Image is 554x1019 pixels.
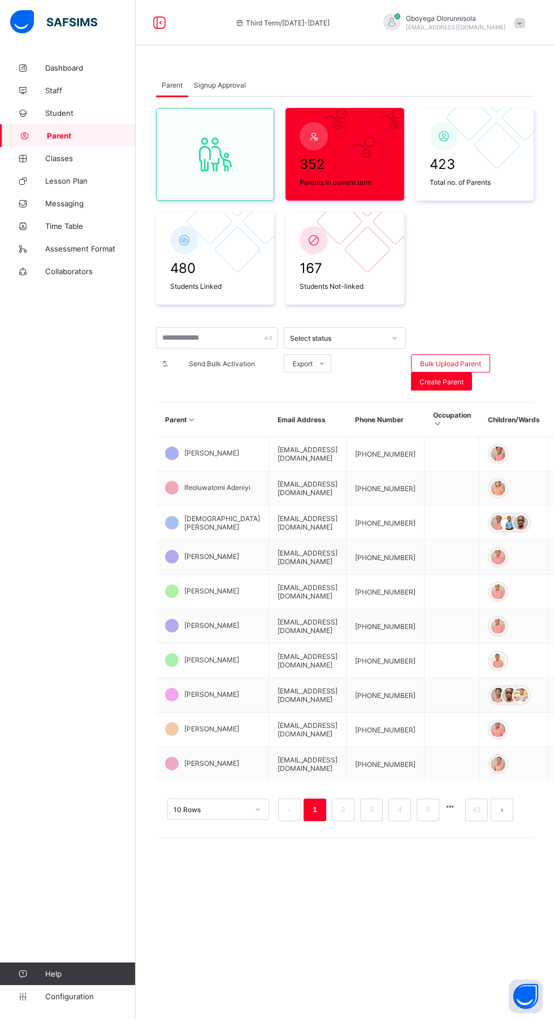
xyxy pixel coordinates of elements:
[184,725,239,733] span: [PERSON_NAME]
[360,799,383,821] li: 3
[184,587,239,595] span: [PERSON_NAME]
[419,378,464,386] span: Create Parent
[347,713,425,747] td: [PHONE_NUMBER]
[406,24,506,31] span: [EMAIL_ADDRESS][DOMAIN_NAME]
[300,178,389,187] span: Parents in current term
[337,803,348,817] a: 2
[278,799,301,821] button: prev page
[170,282,260,290] span: Students Linked
[290,334,385,342] div: Select status
[469,803,484,817] a: 43
[157,402,269,437] th: Parent
[394,803,405,817] a: 4
[332,799,354,821] li: 2
[309,803,320,817] a: 1
[184,690,239,699] span: [PERSON_NAME]
[194,81,246,89] span: Signup Approval
[269,747,347,782] td: [EMAIL_ADDRESS][DOMAIN_NAME]
[269,575,347,609] td: [EMAIL_ADDRESS][DOMAIN_NAME]
[491,799,513,821] li: 下一页
[278,799,301,821] li: 上一页
[269,402,347,437] th: Email Address
[372,14,530,32] div: GboyegaOlorunnisola
[45,222,136,231] span: Time Table
[417,799,439,821] li: 5
[45,176,136,185] span: Lesson Plan
[45,267,136,276] span: Collaborators
[45,109,136,118] span: Student
[184,449,239,457] span: [PERSON_NAME]
[269,678,347,713] td: [EMAIL_ADDRESS][DOMAIN_NAME]
[269,644,347,678] td: [EMAIL_ADDRESS][DOMAIN_NAME]
[347,644,425,678] td: [PHONE_NUMBER]
[347,575,425,609] td: [PHONE_NUMBER]
[304,799,326,821] li: 1
[347,678,425,713] td: [PHONE_NUMBER]
[347,609,425,644] td: [PHONE_NUMBER]
[269,471,347,506] td: [EMAIL_ADDRESS][DOMAIN_NAME]
[170,260,260,276] span: 480
[45,199,136,208] span: Messaging
[347,506,425,540] td: [PHONE_NUMBER]
[187,415,197,424] i: Sort in Ascending Order
[174,805,248,814] div: 10 Rows
[45,63,136,72] span: Dashboard
[388,799,411,821] li: 4
[184,552,239,561] span: [PERSON_NAME]
[406,14,506,23] span: Gboyega Olorunnisola
[269,713,347,747] td: [EMAIL_ADDRESS][DOMAIN_NAME]
[269,506,347,540] td: [EMAIL_ADDRESS][DOMAIN_NAME]
[184,759,239,767] span: [PERSON_NAME]
[45,244,136,253] span: Assessment Format
[300,260,389,276] span: 167
[347,402,425,437] th: Phone Number
[347,437,425,471] td: [PHONE_NUMBER]
[442,799,458,814] li: 向后 5 页
[184,656,239,664] span: [PERSON_NAME]
[235,19,330,27] span: session/term information
[420,359,481,368] span: Bulk Upload Parent
[347,747,425,782] td: [PHONE_NUMBER]
[430,178,520,187] span: Total no. of Parents
[422,803,433,817] a: 5
[479,402,548,437] th: Children/Wards
[425,402,479,437] th: Occupation
[269,540,347,575] td: [EMAIL_ADDRESS][DOMAIN_NAME]
[293,359,313,368] span: Export
[184,483,250,492] span: Ifeoluwatomi Adeniyi
[184,514,260,531] span: [DEMOGRAPHIC_DATA][PERSON_NAME]
[184,621,239,630] span: [PERSON_NAME]
[45,86,136,95] span: Staff
[366,803,376,817] a: 3
[269,609,347,644] td: [EMAIL_ADDRESS][DOMAIN_NAME]
[45,969,135,978] span: Help
[162,81,183,89] span: Parent
[10,10,97,34] img: safsims
[491,799,513,821] button: next page
[347,471,425,506] td: [PHONE_NUMBER]
[269,437,347,471] td: [EMAIL_ADDRESS][DOMAIN_NAME]
[430,156,520,172] span: 423
[509,979,543,1013] button: Open asap
[45,992,135,1001] span: Configuration
[300,156,389,172] span: 352
[174,359,270,368] span: Send Bulk Activation
[433,419,443,428] i: Sort in Ascending Order
[465,799,488,821] li: 43
[45,154,136,163] span: Classes
[300,282,389,290] span: Students Not-linked
[47,131,136,140] span: Parent
[347,540,425,575] td: [PHONE_NUMBER]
